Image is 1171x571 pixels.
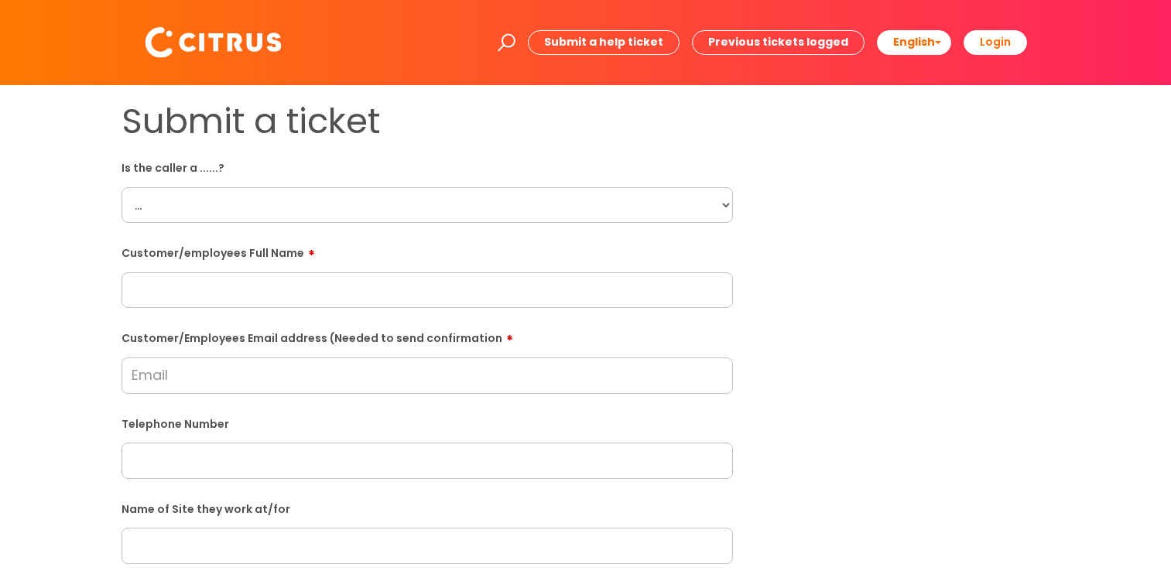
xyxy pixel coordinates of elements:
[528,30,680,54] a: Submit a help ticket
[122,327,733,345] label: Customer/Employees Email address (Needed to send confirmation
[122,159,733,175] label: Is the caller a ......?
[980,34,1011,50] b: Login
[122,357,733,393] input: Email
[692,30,865,54] a: Previous tickets logged
[122,241,733,260] label: Customer/employees Full Name
[893,34,935,50] span: English
[122,500,733,516] label: Name of Site they work at/for
[122,101,733,142] h1: Submit a ticket
[964,30,1027,54] a: Login
[122,415,733,431] label: Telephone Number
